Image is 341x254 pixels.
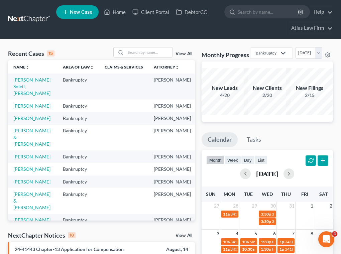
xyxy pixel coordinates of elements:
[148,150,196,163] td: [PERSON_NAME]
[25,66,29,70] i: unfold_more
[329,230,333,238] span: 9
[148,175,196,188] td: [PERSON_NAME]
[223,239,230,244] span: 10a
[242,239,249,244] span: 10a
[126,47,173,57] input: Search by name...
[223,247,230,252] span: 11a
[235,230,239,238] span: 4
[201,84,248,92] div: New Leads
[272,212,336,217] span: 341(a) meeting for [PERSON_NAME]
[202,132,238,147] a: Calendar
[99,60,148,74] th: Claims & Services
[272,230,276,238] span: 6
[224,191,235,197] span: Mon
[241,132,267,147] a: Tasks
[244,92,291,99] div: 2/20
[230,247,330,252] span: 341(a) meeting for [PERSON_NAME] & [PERSON_NAME]
[13,166,50,172] a: [PERSON_NAME]
[148,125,196,150] td: [PERSON_NAME]
[148,74,196,99] td: [PERSON_NAME]
[201,92,248,99] div: 4/20
[251,202,258,210] span: 29
[288,22,333,34] a: Atlas Law Firm
[13,115,50,121] a: [PERSON_NAME]
[289,202,295,210] span: 31
[148,100,196,112] td: [PERSON_NAME]
[238,6,299,18] input: Search by name...
[254,230,258,238] span: 5
[261,247,271,252] span: 1:30p
[176,51,192,56] a: View All
[262,191,273,197] span: Wed
[70,10,92,15] span: New Case
[173,6,210,18] a: DebtorCC
[13,191,50,210] a: [PERSON_NAME] & [PERSON_NAME]
[270,202,276,210] span: 30
[206,191,216,197] span: Sun
[310,202,314,210] span: 1
[286,92,333,99] div: 2/15
[13,128,50,147] a: [PERSON_NAME] & [PERSON_NAME]
[301,191,308,197] span: Fri
[58,125,99,150] td: Bankruptcy
[148,188,196,214] td: [PERSON_NAME]
[279,247,284,252] span: 1p
[206,155,224,164] button: month
[13,217,51,229] a: [PERSON_NAME], Coral
[58,163,99,175] td: Bankruptcy
[58,175,99,188] td: Bankruptcy
[8,231,76,239] div: NextChapter Notices
[256,170,278,177] h2: [DATE]
[58,150,99,163] td: Bankruptcy
[213,202,220,210] span: 27
[13,77,52,96] a: [PERSON_NAME]-Soleil, [PERSON_NAME]
[129,6,173,18] a: Client Portal
[255,155,267,164] button: list
[319,191,328,197] span: Sat
[332,231,337,237] span: 4
[279,239,284,244] span: 1p
[13,179,50,184] a: [PERSON_NAME]
[224,155,241,164] button: week
[148,214,196,233] td: [PERSON_NAME]
[230,239,295,244] span: 341(a) meeting for [PERSON_NAME]
[329,202,333,210] span: 2
[286,84,333,92] div: New Filings
[244,191,253,197] span: Tue
[58,74,99,99] td: Bankruptcy
[13,154,50,159] a: [PERSON_NAME]
[47,50,54,56] div: 15
[272,247,324,252] span: Hearing for [PERSON_NAME]
[58,112,99,124] td: Bankruptcy
[261,212,271,217] span: 3:30p
[232,202,239,210] span: 28
[261,219,271,224] span: 3:30p
[68,232,76,238] div: 10
[8,49,54,57] div: Recent Cases
[244,84,291,92] div: New Clients
[216,230,220,238] span: 3
[13,65,29,70] a: Nameunfold_more
[202,51,249,59] h3: Monthly Progress
[90,66,94,70] i: unfold_more
[241,155,255,164] button: day
[13,103,50,109] a: [PERSON_NAME]
[58,188,99,214] td: Bankruptcy
[242,247,254,252] span: 10:30a
[291,230,295,238] span: 7
[63,65,94,70] a: Area of Lawunfold_more
[310,6,333,18] a: Help
[175,66,179,70] i: unfold_more
[223,212,230,217] span: 11a
[272,219,336,224] span: 341(a) meeting for [PERSON_NAME]
[176,233,192,238] a: View All
[101,6,129,18] a: Home
[281,191,291,197] span: Thu
[256,50,276,56] div: Bankruptcy
[58,214,99,233] td: Bankruptcy
[148,163,196,175] td: [PERSON_NAME]
[154,65,179,70] a: Attorneyunfold_more
[310,230,314,238] span: 8
[261,239,271,244] span: 1:30p
[135,246,188,253] div: August, 14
